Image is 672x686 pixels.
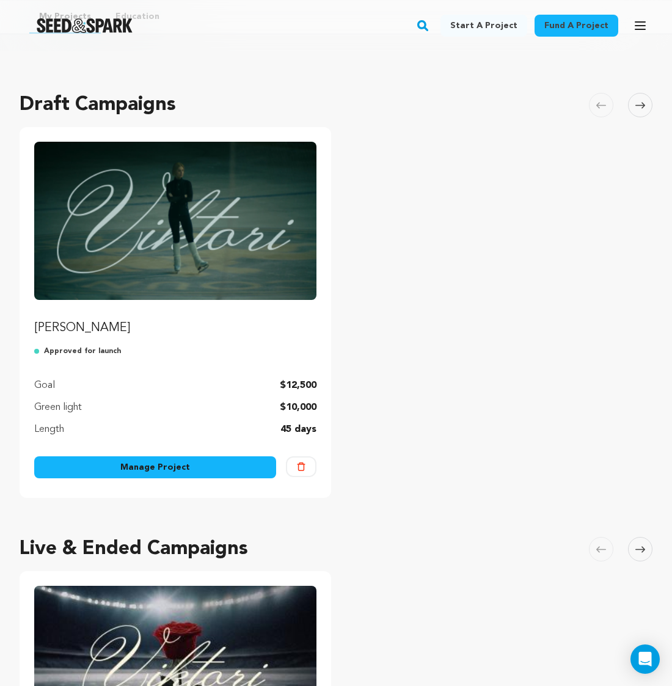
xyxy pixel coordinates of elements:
img: trash-empty.svg [297,462,305,471]
p: [PERSON_NAME] [34,319,316,337]
h2: Draft Campaigns [20,90,176,120]
p: $12,500 [280,378,316,393]
p: Goal [34,378,55,393]
h2: Live & Ended Campaigns [20,535,248,564]
a: Fund Viktori [34,142,316,337]
p: $10,000 [280,400,316,415]
p: Green light [34,400,82,415]
a: Manage Project [34,456,276,478]
p: Approved for launch [34,346,316,356]
p: Length [34,422,64,437]
a: Start a project [440,15,527,37]
img: approved-for-launch.svg [34,346,44,356]
a: Fund a project [535,15,618,37]
img: Seed&Spark Logo Dark Mode [37,18,133,33]
a: Seed&Spark Homepage [37,18,133,33]
div: Open Intercom Messenger [630,644,660,674]
p: 45 days [280,422,316,437]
